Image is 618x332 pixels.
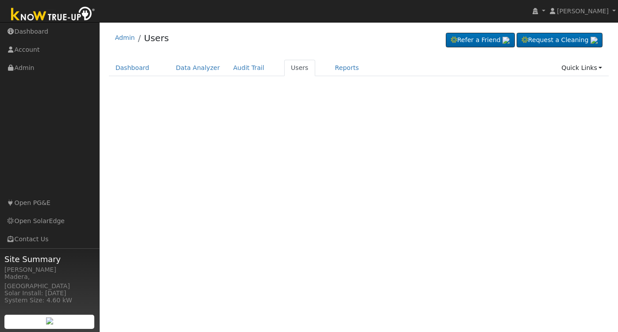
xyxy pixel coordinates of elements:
a: Dashboard [109,60,156,76]
div: [PERSON_NAME] [4,265,95,274]
a: Data Analyzer [169,60,227,76]
span: [PERSON_NAME] [557,8,609,15]
img: Know True-Up [7,5,100,25]
div: System Size: 4.60 kW [4,296,95,305]
img: retrieve [46,317,53,324]
img: retrieve [591,37,598,44]
a: Request a Cleaning [517,33,603,48]
a: Audit Trail [227,60,271,76]
a: Refer a Friend [446,33,515,48]
a: Quick Links [555,60,609,76]
div: Solar Install: [DATE] [4,289,95,298]
span: Site Summary [4,253,95,265]
img: retrieve [502,37,510,44]
div: Madera, [GEOGRAPHIC_DATA] [4,272,95,291]
a: Admin [115,34,135,41]
a: Reports [328,60,366,76]
a: Users [144,33,169,43]
a: Users [284,60,315,76]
